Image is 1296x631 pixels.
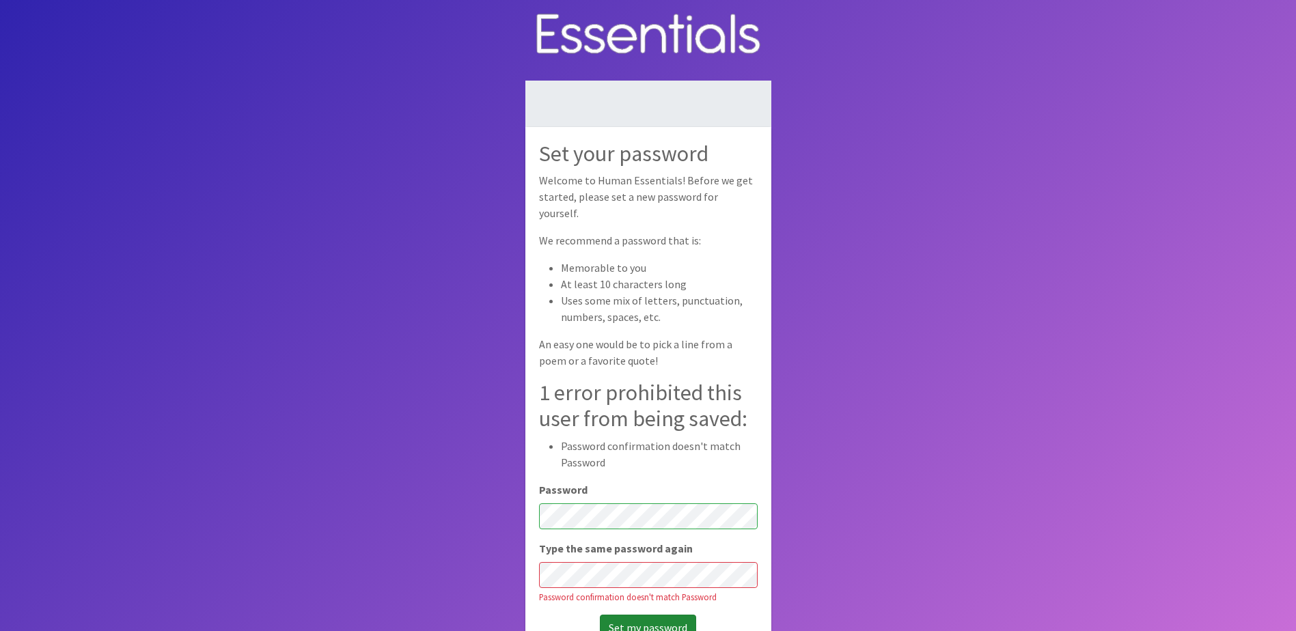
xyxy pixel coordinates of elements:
li: At least 10 characters long [561,276,758,292]
p: We recommend a password that is: [539,232,758,249]
p: Welcome to Human Essentials! Before we get started, please set a new password for yourself. [539,172,758,221]
h2: 1 error prohibited this user from being saved: [539,380,758,432]
p: An easy one would be to pick a line from a poem or a favorite quote! [539,336,758,369]
div: Password confirmation doesn't match Password [539,591,758,604]
li: Memorable to you [561,260,758,276]
li: Uses some mix of letters, punctuation, numbers, spaces, etc. [561,292,758,325]
label: Password [539,481,588,498]
label: Type the same password again [539,540,693,557]
li: Password confirmation doesn't match Password [561,438,758,471]
h2: Set your password [539,141,758,167]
